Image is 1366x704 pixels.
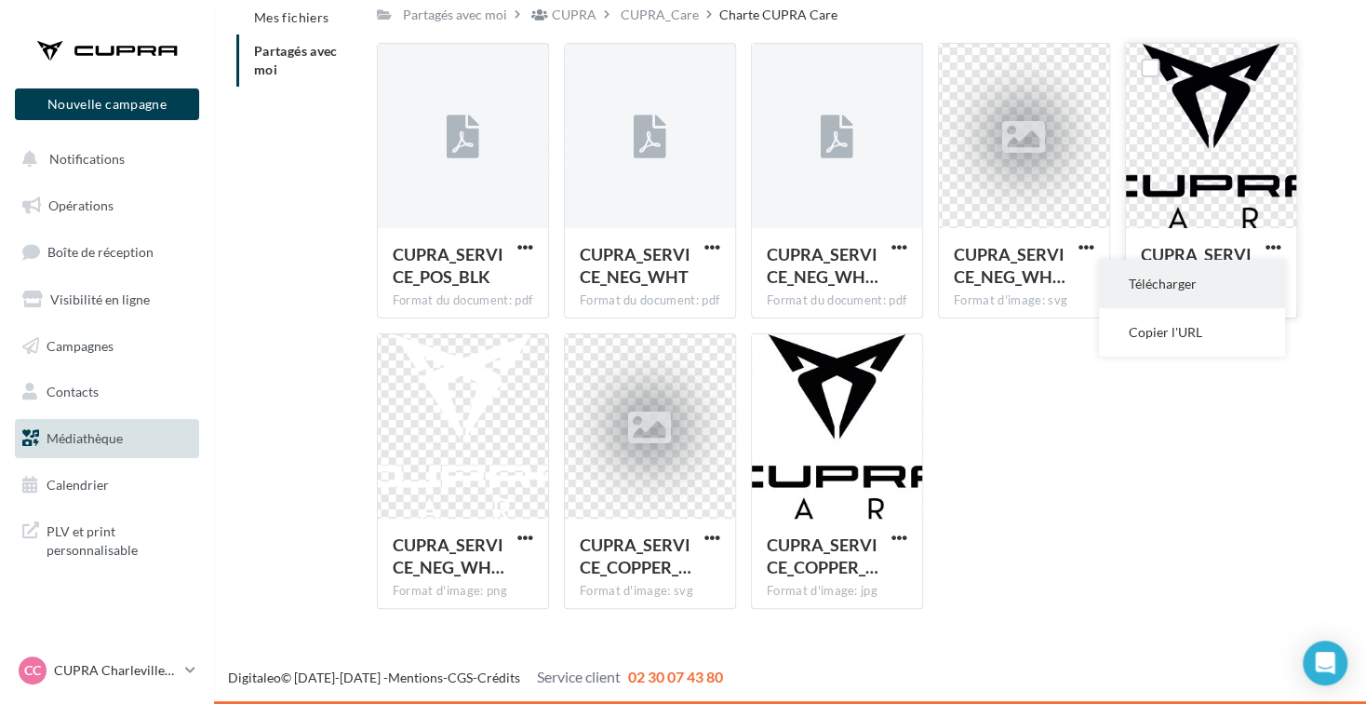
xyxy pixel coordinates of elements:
[228,670,281,685] a: Digitaleo
[537,668,621,685] span: Service client
[11,186,203,225] a: Opérations
[477,670,520,685] a: Crédits
[47,519,192,559] span: PLV et print personnalisable
[1303,641,1347,685] div: Open Intercom Messenger
[580,292,720,309] div: Format du document: pdf
[24,661,41,680] span: CC
[448,670,473,685] a: CGS
[228,670,723,685] span: © [DATE]-[DATE] - - -
[15,88,199,120] button: Nouvelle campagne
[54,661,178,680] p: CUPRA Charleville-[GEOGRAPHIC_DATA]
[393,244,503,287] span: CUPRA_SERVICE_POS_BLK
[1099,308,1285,357] button: Copier l'URL
[11,140,195,179] button: Notifications
[11,232,203,272] a: Boîte de réception
[1099,260,1285,308] button: Télécharger
[47,337,114,353] span: Campagnes
[580,583,720,600] div: Format d'image: svg
[15,653,199,688] a: CC CUPRA Charleville-[GEOGRAPHIC_DATA]
[393,292,533,309] div: Format du document: pdf
[393,583,533,600] div: Format d'image: png
[580,244,690,287] span: CUPRA_SERVICE_NEG_WHT
[50,291,150,307] span: Visibilité en ligne
[11,372,203,412] a: Contacts
[954,292,1094,309] div: Format d'image: svg
[628,668,723,685] span: 02 30 07 43 80
[254,43,338,77] span: Partagés avec moi
[49,151,125,167] span: Notifications
[621,6,699,24] div: CUPRA_Care
[403,6,507,24] div: Partagés avec moi
[1141,244,1252,287] span: CUPRA_SERVICE_COPPER_BLK_RGB
[954,244,1065,287] span: CUPRA_SERVICE_NEG_WHT_RGB
[767,292,907,309] div: Format du document: pdf
[11,327,203,366] a: Campagnes
[393,535,504,577] span: CUPRA_SERVICE_NEG_WHT_RGB
[11,280,203,319] a: Visibilité en ligne
[47,384,99,399] span: Contacts
[767,583,907,600] div: Format d'image: jpg
[552,6,596,24] div: CUPRA
[580,535,691,577] span: CUPRA_SERVICE_COPPER_BLK_RGB
[47,477,109,493] span: Calendrier
[767,535,878,577] span: CUPRA_SERVICE_COPPER_BLK_RGB
[388,670,443,685] a: Mentions
[48,197,114,213] span: Opérations
[11,466,203,505] a: Calendrier
[719,6,837,24] div: Charte CUPRA Care
[47,244,154,260] span: Boîte de réception
[11,511,203,566] a: PLV et print personnalisable
[47,430,123,446] span: Médiathèque
[254,9,328,25] span: Mes fichiers
[767,244,878,287] span: CUPRA_SERVICE_NEG_WHT_RGB
[11,419,203,458] a: Médiathèque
